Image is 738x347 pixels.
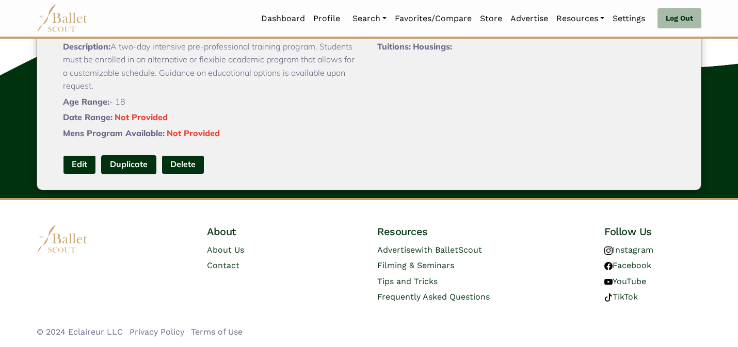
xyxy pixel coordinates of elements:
[167,128,220,138] span: Not Provided
[257,8,309,29] a: Dashboard
[63,95,361,109] p: - 18
[63,155,96,174] a: Edit
[63,112,113,122] span: Date Range:
[604,260,651,270] a: Facebook
[115,112,168,122] span: Not Provided
[130,327,184,337] a: Privacy Policy
[348,8,391,29] a: Search
[604,245,653,255] a: Instagram
[657,8,701,29] a: Log Out
[604,292,638,302] a: TikTok
[377,245,482,255] a: Advertisewith BalletScout
[604,293,613,302] img: tiktok logo
[604,276,646,286] a: YouTube
[413,41,452,52] span: Housings:
[377,276,438,286] a: Tips and Tricks
[63,40,361,93] p: A two-day intensive pre-professional training program. Students must be enrolled in an alternativ...
[608,8,649,29] a: Settings
[604,262,613,270] img: facebook logo
[604,246,613,255] img: instagram logo
[207,225,304,238] h4: About
[476,8,506,29] a: Store
[309,8,344,29] a: Profile
[415,245,482,255] span: with BalletScout
[101,155,156,174] a: Duplicate
[377,292,490,302] a: Frequently Asked Questions
[207,260,239,270] a: Contact
[63,96,109,107] span: Age Range:
[377,225,531,238] h4: Resources
[604,278,613,286] img: youtube logo
[377,41,411,52] span: Tuitions:
[162,155,204,174] button: Delete
[506,8,552,29] a: Advertise
[63,41,110,52] span: Description:
[377,260,454,270] a: Filming & Seminars
[391,8,476,29] a: Favorites/Compare
[552,8,608,29] a: Resources
[63,128,165,138] span: Mens Program Available:
[37,225,88,253] img: logo
[37,325,123,339] li: © 2024 Eclaireur LLC
[191,327,243,337] a: Terms of Use
[207,245,244,255] a: About Us
[604,225,701,238] h4: Follow Us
